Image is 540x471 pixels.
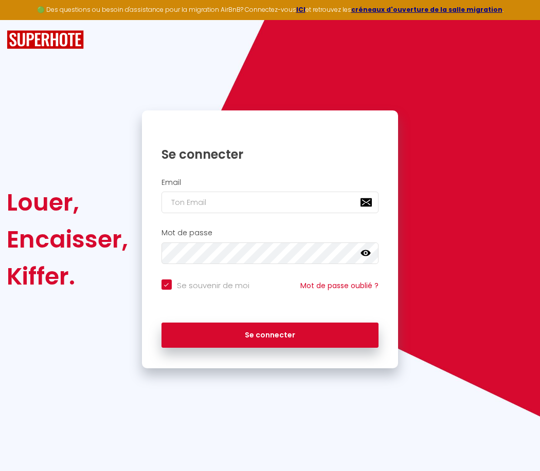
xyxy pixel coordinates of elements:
div: Kiffer. [7,258,128,295]
a: créneaux d'ouverture de la salle migration [351,5,502,14]
input: Ton Email [161,192,379,213]
div: Encaisser, [7,221,128,258]
img: SuperHote logo [7,30,84,49]
a: Mot de passe oublié ? [300,280,379,291]
h1: Se connecter [161,146,379,162]
button: Se connecter [161,323,379,348]
a: ICI [296,5,305,14]
div: Louer, [7,184,128,221]
h2: Email [161,178,379,187]
h2: Mot de passe [161,229,379,237]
